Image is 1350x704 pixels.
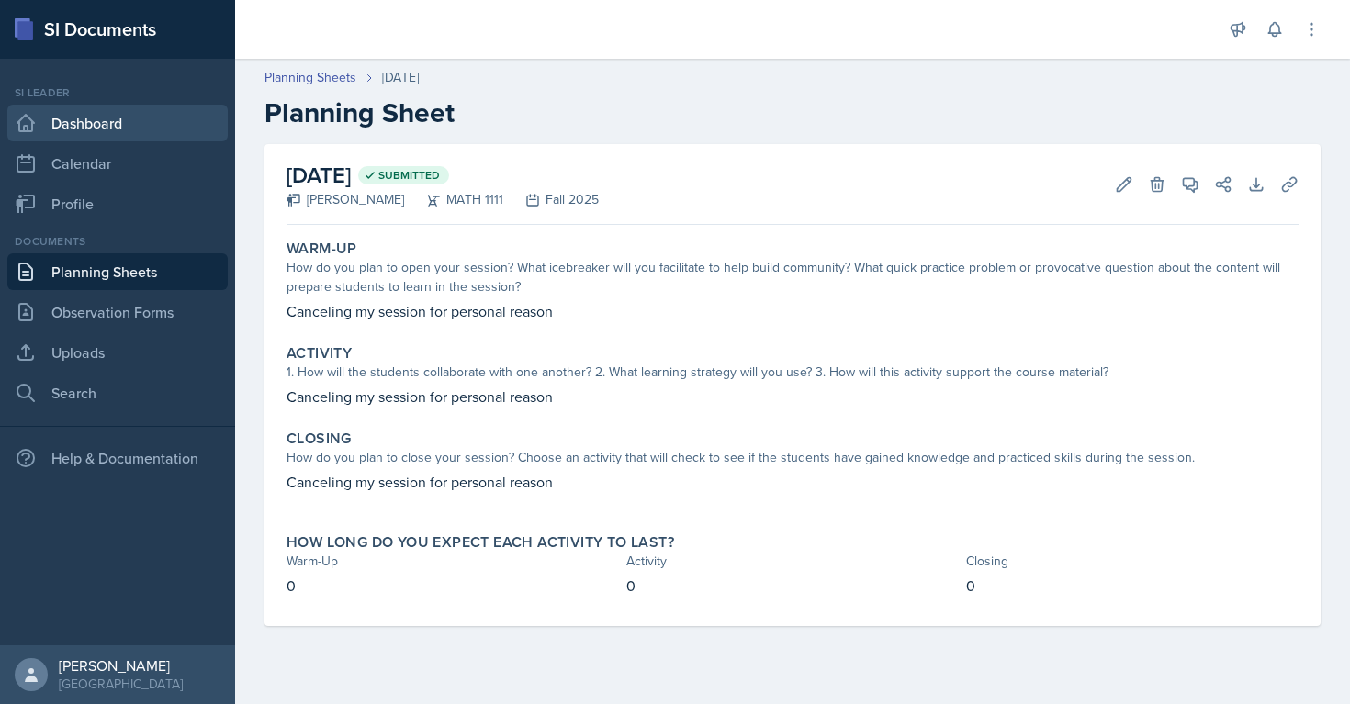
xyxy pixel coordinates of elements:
a: Planning Sheets [264,68,356,87]
p: 0 [966,575,1299,597]
p: Canceling my session for personal reason [287,386,1299,408]
div: How do you plan to open your session? What icebreaker will you facilitate to help build community... [287,258,1299,296]
p: 0 [626,575,959,597]
div: 1. How will the students collaborate with one another? 2. What learning strategy will you use? 3.... [287,363,1299,382]
div: Fall 2025 [503,190,599,209]
p: Canceling my session for personal reason [287,300,1299,322]
div: MATH 1111 [404,190,503,209]
div: Warm-Up [287,552,619,571]
h2: [DATE] [287,159,599,192]
div: [PERSON_NAME] [287,190,404,209]
div: Activity [626,552,959,571]
a: Dashboard [7,105,228,141]
label: Warm-Up [287,240,357,258]
div: [PERSON_NAME] [59,656,183,675]
div: Documents [7,233,228,250]
p: 0 [287,575,619,597]
div: Help & Documentation [7,440,228,476]
a: Observation Forms [7,294,228,330]
div: [DATE] [382,68,419,87]
span: Submitted [378,168,440,183]
p: Canceling my session for personal reason [287,471,1299,493]
label: How long do you expect each activity to last? [287,533,674,552]
div: How do you plan to close your session? Choose an activity that will check to see if the students ... [287,448,1299,467]
label: Activity [287,344,352,363]
a: Profile [7,185,228,222]
div: Si leader [7,84,228,101]
label: Closing [287,430,352,448]
div: Closing [966,552,1299,571]
a: Calendar [7,145,228,182]
a: Uploads [7,334,228,371]
a: Planning Sheets [7,253,228,290]
h2: Planning Sheet [264,96,1321,129]
div: [GEOGRAPHIC_DATA] [59,675,183,693]
a: Search [7,374,228,411]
